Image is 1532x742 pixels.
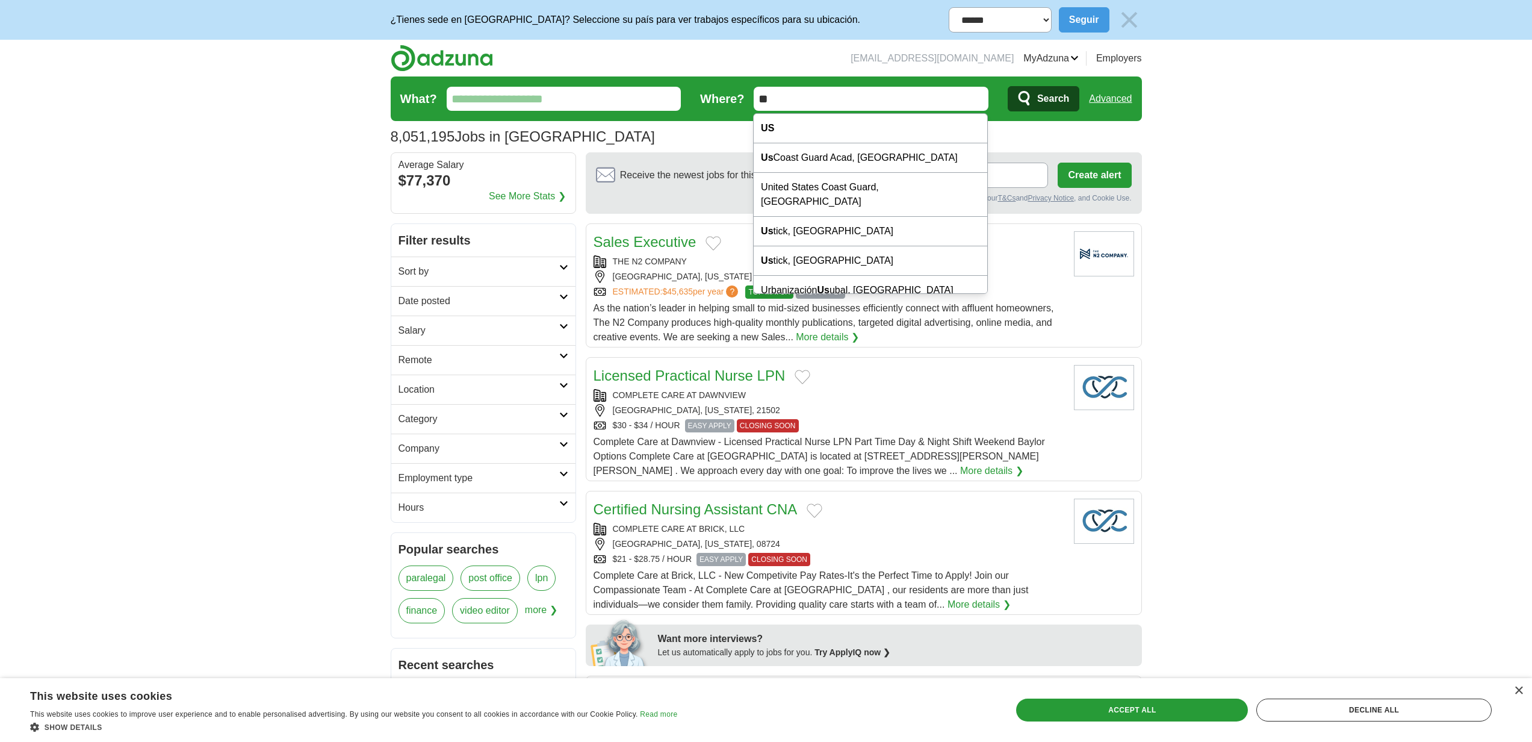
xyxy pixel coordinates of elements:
[525,598,557,631] span: more ❯
[658,632,1135,646] div: Want more interviews?
[594,419,1064,432] div: $30 - $34 / HOUR
[960,464,1023,478] a: More details ❯
[391,463,575,493] a: Employment type
[399,471,559,485] h2: Employment type
[814,647,890,657] a: Try ApplyIQ now ❯
[1514,687,1523,696] div: Close
[1074,231,1134,276] img: Company logo
[594,303,1054,342] span: As the nation’s leader in helping small to mid-sized businesses efficiently connect with affluent...
[594,570,1029,609] span: Complete Care at Brick, LLC - New Competivite Pay Rates-It's the Perfect Time to Apply! Join our ...
[796,330,859,344] a: More details ❯
[748,553,810,566] span: CLOSING SOON
[391,286,575,316] a: Date posted
[399,500,559,515] h2: Hours
[594,255,1064,268] div: THE N2 COMPANY
[1023,51,1079,66] a: MyAdzuna
[399,540,568,558] h2: Popular searches
[400,90,437,108] label: What?
[754,246,987,276] div: tick, [GEOGRAPHIC_DATA]
[452,598,518,623] a: video editor
[45,723,102,732] span: Show details
[754,143,987,173] div: Coast Guard Acad, [GEOGRAPHIC_DATA]
[1016,699,1248,722] div: Accept all
[30,721,677,733] div: Show details
[1058,163,1131,188] button: Create alert
[399,323,559,338] h2: Salary
[1008,86,1079,111] button: Search
[706,236,721,251] button: Add to favorite jobs
[1074,499,1134,544] img: Company logo
[399,353,559,367] h2: Remote
[620,168,826,182] span: Receive the newest jobs for this search :
[594,437,1045,476] span: Complete Care at Dawnview - Licensed Practical Nurse LPN Part Time Day & Night Shift Weekend Bayl...
[594,404,1064,417] div: [GEOGRAPHIC_DATA], [US_STATE], 21502
[399,598,445,623] a: finance
[997,194,1016,202] a: T&Cs
[391,375,575,404] a: Location
[399,656,568,674] h2: Recent searches
[391,434,575,463] a: Company
[761,123,774,133] strong: US
[391,128,655,145] h1: Jobs in [GEOGRAPHIC_DATA]
[761,255,773,266] strong: Us
[640,710,677,719] a: Read more, opens a new window
[399,294,559,308] h2: Date posted
[817,285,830,295] strong: Us
[658,646,1135,659] div: Let us automatically apply to jobs for you.
[737,419,799,432] span: CLOSING SOON
[1256,699,1492,722] div: Decline all
[696,553,746,566] span: EASY APPLY
[399,170,568,192] div: $77,370
[399,441,559,456] h2: Company
[399,264,559,279] h2: Sort by
[391,345,575,375] a: Remote
[399,566,454,591] a: paralegal
[754,217,987,246] div: tick, [GEOGRAPHIC_DATA]
[391,316,575,345] a: Salary
[594,234,696,250] a: Sales Executive
[947,597,1011,612] a: More details ❯
[594,389,1064,402] div: COMPLETE CARE AT DAWNVIEW
[399,412,559,426] h2: Category
[30,685,647,703] div: This website uses cookies
[726,285,738,298] span: ?
[527,566,556,591] a: lpn
[1117,7,1142,33] img: icon_close_no_bg.svg
[391,493,575,522] a: Hours
[745,285,793,299] span: TOP MATCH
[1037,87,1069,111] span: Search
[594,553,1064,566] div: $21 - $28.75 / HOUR
[596,193,1132,204] div: By creating an alert, you agree to our and , and Cookie Use.
[399,160,568,170] div: Average Salary
[1074,365,1134,410] img: Company logo
[391,126,455,148] span: 8,051,195
[1089,87,1132,111] a: Advanced
[399,382,559,397] h2: Location
[700,90,744,108] label: Where?
[795,370,810,384] button: Add to favorite jobs
[1096,51,1142,66] a: Employers
[391,224,575,257] h2: Filter results
[594,270,1064,283] div: [GEOGRAPHIC_DATA], [US_STATE]
[613,285,741,299] a: ESTIMATED:$45,635per year?
[391,45,493,72] img: Adzuna logo
[594,501,798,517] a: Certified Nursing Assistant CNA
[1028,194,1074,202] a: Privacy Notice
[685,419,734,432] span: EASY APPLY
[489,189,566,204] a: See More Stats ❯
[30,710,638,719] span: This website uses cookies to improve user experience and to enable personalised advertising. By u...
[594,538,1064,550] div: [GEOGRAPHIC_DATA], [US_STATE], 08724
[761,152,773,163] strong: Us
[754,276,987,305] div: Urbanización ubal, [GEOGRAPHIC_DATA]
[391,404,575,434] a: Category
[391,257,575,286] a: Sort by
[461,566,520,591] a: post office
[807,503,822,518] button: Add to favorite jobs
[761,226,773,236] strong: Us
[391,13,861,27] p: ¿Tienes sede en [GEOGRAPHIC_DATA]? Seleccione su país para ver trabajos específicos para su ubica...
[591,618,649,666] img: apply-iq-scientist.png
[851,51,1014,66] li: [EMAIL_ADDRESS][DOMAIN_NAME]
[662,287,693,296] span: $45,635
[1059,7,1109,33] button: Seguir
[594,523,1064,535] div: COMPLETE CARE AT BRICK, LLC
